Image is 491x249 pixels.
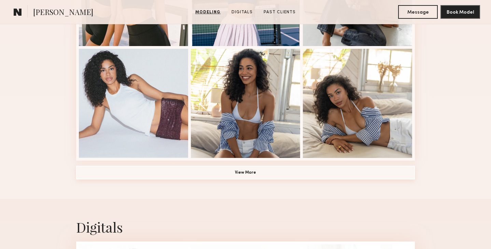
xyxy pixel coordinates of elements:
[76,166,415,179] button: View More
[76,218,415,236] div: Digitals
[33,7,93,19] span: [PERSON_NAME]
[229,9,255,15] a: Digitals
[261,9,298,15] a: Past Clients
[440,9,480,15] a: Book Model
[440,5,480,19] button: Book Model
[398,5,438,19] button: Message
[193,9,223,15] a: Modeling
